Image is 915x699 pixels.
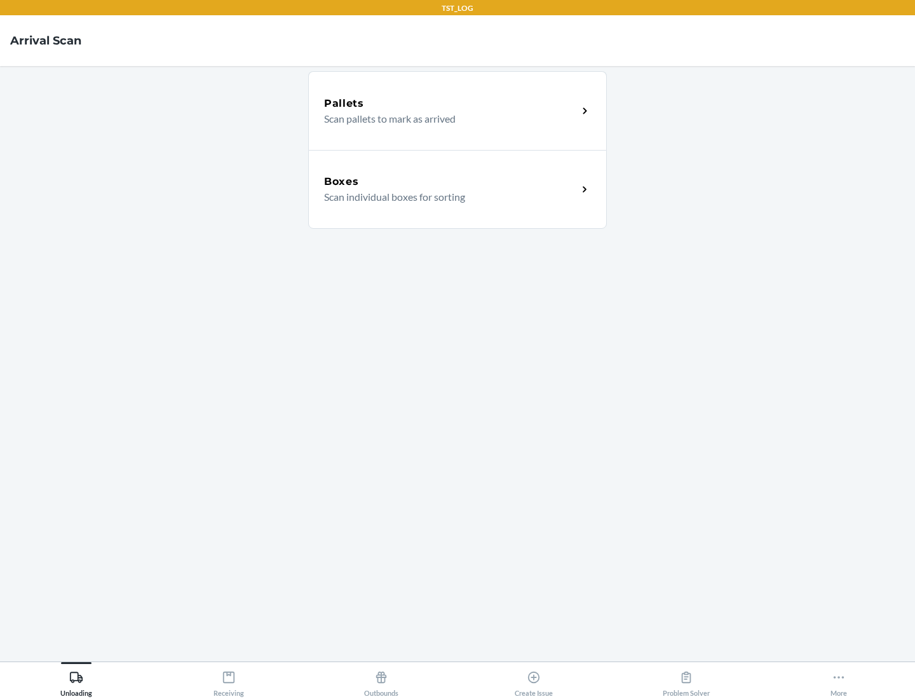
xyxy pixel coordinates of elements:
[10,32,81,49] h4: Arrival Scan
[60,665,92,697] div: Unloading
[364,665,398,697] div: Outbounds
[442,3,473,14] p: TST_LOG
[324,111,567,126] p: Scan pallets to mark as arrived
[152,662,305,697] button: Receiving
[213,665,244,697] div: Receiving
[663,665,710,697] div: Problem Solver
[830,665,847,697] div: More
[762,662,915,697] button: More
[324,174,359,189] h5: Boxes
[308,71,607,150] a: PalletsScan pallets to mark as arrived
[515,665,553,697] div: Create Issue
[305,662,457,697] button: Outbounds
[324,96,364,111] h5: Pallets
[610,662,762,697] button: Problem Solver
[308,150,607,229] a: BoxesScan individual boxes for sorting
[457,662,610,697] button: Create Issue
[324,189,567,205] p: Scan individual boxes for sorting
